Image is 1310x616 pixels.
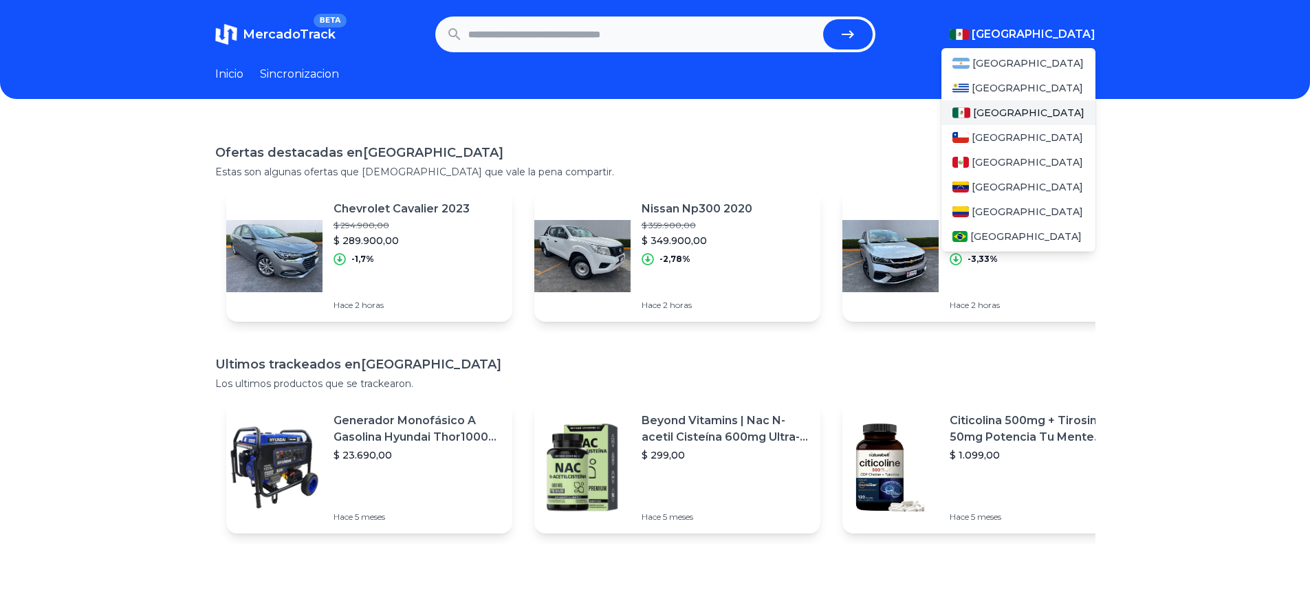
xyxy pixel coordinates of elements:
a: Featured imageCiticolina 500mg + Tirosina 50mg Potencia Tu Mente (120caps) Sabor Sin Sabor$ 1.099... [842,401,1128,533]
a: Featured imageBeyond Vitamins | Nac N-acetil Cisteína 600mg Ultra-premium Con Inulina De Agave (p... [534,401,820,533]
img: Argentina [952,58,970,69]
span: [GEOGRAPHIC_DATA] [972,180,1083,194]
img: Featured image [226,208,323,304]
img: Peru [952,157,969,168]
p: $ 294.900,00 [334,220,470,231]
img: Chile [952,132,969,143]
a: Brasil[GEOGRAPHIC_DATA] [941,224,1095,249]
p: $ 349.900,00 [642,234,752,247]
p: Hace 5 meses [334,511,501,522]
img: Brasil [952,231,968,242]
img: Uruguay [952,82,969,93]
p: Hace 2 horas [334,300,470,311]
a: Featured imageGenerador Monofásico A Gasolina Hyundai Thor10000 P 11.5 Kw$ 23.690,00Hace 5 meses [226,401,512,533]
p: Citicolina 500mg + Tirosina 50mg Potencia Tu Mente (120caps) Sabor Sin Sabor [950,412,1117,445]
a: Uruguay[GEOGRAPHIC_DATA] [941,76,1095,100]
img: Featured image [534,419,631,516]
a: Featured imageChevrolet Aveo 2024$ 299.900,00$ 289.900,00-3,33%Hace 2 horas [842,190,1128,322]
p: $ 289.900,00 [334,234,470,247]
p: Hace 2 horas [950,300,1071,311]
a: Mexico[GEOGRAPHIC_DATA] [941,100,1095,125]
img: Mexico [950,29,969,40]
span: BETA [314,14,346,27]
p: Hace 5 meses [642,511,809,522]
a: Featured imageNissan Np300 2020$ 359.900,00$ 349.900,00-2,78%Hace 2 horas [534,190,820,322]
img: Featured image [226,419,323,516]
span: [GEOGRAPHIC_DATA] [973,106,1084,120]
span: MercadoTrack [243,27,336,42]
p: -2,78% [659,254,690,265]
button: [GEOGRAPHIC_DATA] [950,26,1095,43]
span: [GEOGRAPHIC_DATA] [972,155,1083,169]
img: Featured image [534,208,631,304]
a: Sincronizacion [260,66,339,82]
p: Generador Monofásico A Gasolina Hyundai Thor10000 P 11.5 Kw [334,412,501,445]
p: Los ultimos productos que se trackearon. [215,377,1095,390]
a: Colombia[GEOGRAPHIC_DATA] [941,199,1095,224]
p: $ 299,00 [642,448,809,462]
p: -3,33% [968,254,998,265]
span: [GEOGRAPHIC_DATA] [970,230,1082,243]
a: MercadoTrackBETA [215,23,336,45]
span: [GEOGRAPHIC_DATA] [972,81,1083,95]
a: Inicio [215,66,243,82]
p: $ 1.099,00 [950,448,1117,462]
p: -1,7% [351,254,374,265]
p: Hace 2 horas [642,300,752,311]
img: Featured image [842,208,939,304]
p: $ 23.690,00 [334,448,501,462]
p: Chevrolet Cavalier 2023 [334,201,470,217]
img: Colombia [952,206,969,217]
span: [GEOGRAPHIC_DATA] [972,26,1095,43]
a: Chile[GEOGRAPHIC_DATA] [941,125,1095,150]
h1: Ofertas destacadas en [GEOGRAPHIC_DATA] [215,143,1095,162]
img: Mexico [952,107,970,118]
a: Peru[GEOGRAPHIC_DATA] [941,150,1095,175]
a: Argentina[GEOGRAPHIC_DATA] [941,51,1095,76]
p: $ 359.900,00 [642,220,752,231]
img: Featured image [842,419,939,516]
p: Nissan Np300 2020 [642,201,752,217]
span: [GEOGRAPHIC_DATA] [972,56,1084,70]
p: Hace 5 meses [950,511,1117,522]
p: Estas son algunas ofertas que [DEMOGRAPHIC_DATA] que vale la pena compartir. [215,165,1095,179]
a: Venezuela[GEOGRAPHIC_DATA] [941,175,1095,199]
a: Featured imageChevrolet Cavalier 2023$ 294.900,00$ 289.900,00-1,7%Hace 2 horas [226,190,512,322]
span: [GEOGRAPHIC_DATA] [972,205,1083,219]
img: Venezuela [952,181,969,192]
img: MercadoTrack [215,23,237,45]
span: [GEOGRAPHIC_DATA] [972,131,1083,144]
p: Beyond Vitamins | Nac N-acetil Cisteína 600mg Ultra-premium Con Inulina De Agave (prebiótico Natu... [642,412,809,445]
h1: Ultimos trackeados en [GEOGRAPHIC_DATA] [215,355,1095,374]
